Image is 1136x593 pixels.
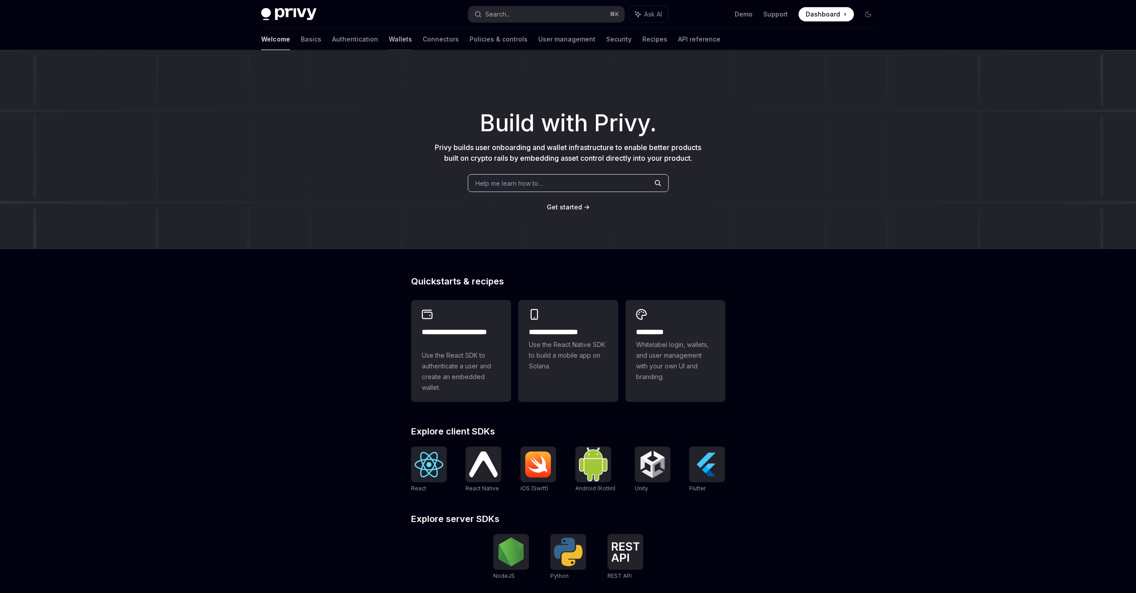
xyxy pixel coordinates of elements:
a: **** *****Whitelabel login, wallets, and user management with your own UI and branding. [625,300,725,402]
a: API reference [678,29,720,50]
button: Search...⌘K [468,6,624,22]
a: Get started [547,203,582,212]
a: REST APIREST API [608,534,643,580]
button: Ask AI [629,6,668,22]
img: iOS (Swift) [524,451,553,478]
div: Search... [485,9,510,20]
span: Dashboard [806,10,840,19]
a: iOS (Swift)iOS (Swift) [520,447,556,493]
a: NodeJSNodeJS [493,534,529,580]
a: Policies & controls [470,29,528,50]
span: Ask AI [644,10,662,19]
span: Unity [635,485,648,492]
a: React NativeReact Native [466,447,501,493]
a: Welcome [261,29,290,50]
a: Demo [735,10,753,19]
span: Flutter [689,485,706,492]
a: Wallets [389,29,412,50]
span: Quickstarts & recipes [411,277,504,286]
a: Authentication [332,29,378,50]
img: Flutter [693,450,721,479]
a: Connectors [423,29,459,50]
img: dark logo [261,8,316,21]
span: iOS (Swift) [520,485,548,492]
span: Explore client SDKs [411,427,495,436]
a: Android (Kotlin)Android (Kotlin) [575,447,616,493]
a: User management [538,29,595,50]
a: PythonPython [550,534,586,580]
span: Use the React Native SDK to build a mobile app on Solana. [529,339,608,372]
img: NodeJS [497,538,525,566]
a: Recipes [642,29,667,50]
img: Android (Kotlin) [579,447,608,481]
span: Build with Privy. [480,115,657,131]
span: Explore server SDKs [411,514,499,523]
span: NodeJS [493,572,515,579]
span: REST API [608,572,632,579]
span: Privy builds user onboarding and wallet infrastructure to enable better products built on crypto ... [435,143,701,163]
span: React Native [466,485,499,492]
a: UnityUnity [635,447,670,493]
span: React [411,485,426,492]
img: React Native [469,451,498,477]
a: Support [763,10,788,19]
img: Python [554,538,583,566]
a: Basics [301,29,321,50]
span: Get started [547,203,582,211]
img: Unity [638,450,667,479]
span: Android (Kotlin) [575,485,616,492]
a: Dashboard [799,7,854,21]
a: Security [606,29,632,50]
a: ReactReact [411,447,447,493]
span: Help me learn how to… [475,179,543,188]
span: ⌘ K [610,11,619,18]
button: Toggle dark mode [861,7,875,21]
img: React [415,452,443,477]
span: Use the React SDK to authenticate a user and create an embedded wallet. [422,350,500,393]
a: **** **** **** ***Use the React Native SDK to build a mobile app on Solana. [518,300,618,402]
span: Whitelabel login, wallets, and user management with your own UI and branding. [636,339,715,382]
span: Python [550,572,569,579]
a: FlutterFlutter [689,447,725,493]
img: REST API [611,542,640,562]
